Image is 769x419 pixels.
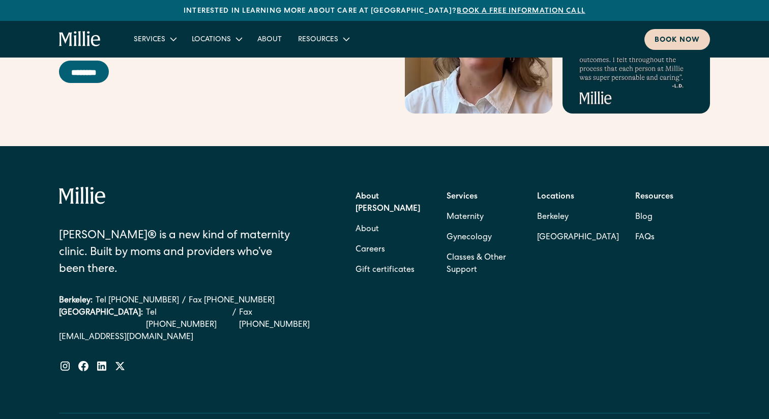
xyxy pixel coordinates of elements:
[134,35,165,45] div: Services
[644,29,710,50] a: Book now
[59,307,143,331] div: [GEOGRAPHIC_DATA]:
[447,248,521,281] a: Classes & Other Support
[249,31,290,47] a: About
[59,331,325,344] a: [EMAIL_ADDRESS][DOMAIN_NAME]
[59,31,101,47] a: home
[239,307,325,331] a: Fax [PHONE_NUMBER]
[537,228,619,248] a: [GEOGRAPHIC_DATA]
[457,8,585,15] a: Book a free information call
[447,228,492,248] a: Gynecology
[184,31,249,47] div: Locations
[635,207,653,228] a: Blog
[59,228,299,278] div: [PERSON_NAME]® is a new kind of maternity clinic. Built by moms and providers who’ve been there.
[290,31,357,47] div: Resources
[356,193,420,213] strong: About [PERSON_NAME]
[356,240,385,260] a: Careers
[635,193,673,201] strong: Resources
[146,307,229,331] a: Tel [PHONE_NUMBER]
[447,207,484,228] a: Maternity
[126,31,184,47] div: Services
[356,260,415,281] a: Gift certificates
[96,295,179,307] a: Tel [PHONE_NUMBER]
[189,295,275,307] a: Fax [PHONE_NUMBER]
[447,193,478,201] strong: Services
[232,307,236,331] div: /
[192,35,231,45] div: Locations
[298,35,338,45] div: Resources
[182,295,186,307] div: /
[537,207,619,228] a: Berkeley
[356,219,379,240] a: About
[655,35,700,46] div: Book now
[635,228,655,248] a: FAQs
[537,193,574,201] strong: Locations
[59,295,93,307] div: Berkeley:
